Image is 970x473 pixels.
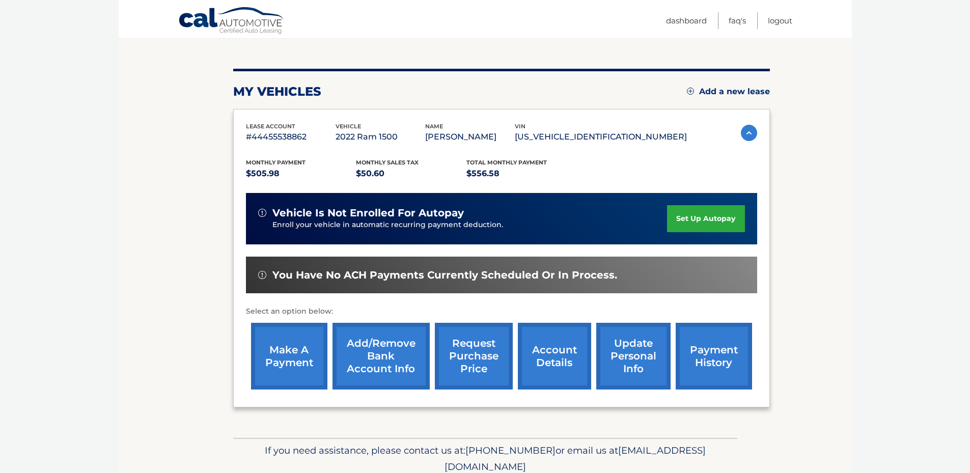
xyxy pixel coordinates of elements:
[465,444,556,456] span: [PHONE_NUMBER]
[515,123,525,130] span: vin
[272,207,464,219] span: vehicle is not enrolled for autopay
[336,123,361,130] span: vehicle
[272,219,668,231] p: Enroll your vehicle in automatic recurring payment deduction.
[246,130,336,144] p: #44455538862
[233,84,321,99] h2: my vehicles
[676,323,752,389] a: payment history
[246,159,306,166] span: Monthly Payment
[246,166,356,181] p: $505.98
[178,7,285,36] a: Cal Automotive
[336,130,425,144] p: 2022 Ram 1500
[729,12,746,29] a: FAQ's
[445,444,706,472] span: [EMAIL_ADDRESS][DOMAIN_NAME]
[258,271,266,279] img: alert-white.svg
[425,123,443,130] span: name
[596,323,671,389] a: update personal info
[666,12,707,29] a: Dashboard
[466,166,577,181] p: $556.58
[466,159,547,166] span: Total Monthly Payment
[435,323,513,389] a: request purchase price
[425,130,515,144] p: [PERSON_NAME]
[246,305,757,318] p: Select an option below:
[272,269,617,282] span: You have no ACH payments currently scheduled or in process.
[741,125,757,141] img: accordion-active.svg
[515,130,687,144] p: [US_VEHICLE_IDENTIFICATION_NUMBER]
[356,166,466,181] p: $50.60
[687,87,770,97] a: Add a new lease
[332,323,430,389] a: Add/Remove bank account info
[258,209,266,217] img: alert-white.svg
[768,12,792,29] a: Logout
[687,88,694,95] img: add.svg
[356,159,419,166] span: Monthly sales Tax
[518,323,591,389] a: account details
[246,123,295,130] span: lease account
[667,205,744,232] a: set up autopay
[251,323,327,389] a: make a payment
